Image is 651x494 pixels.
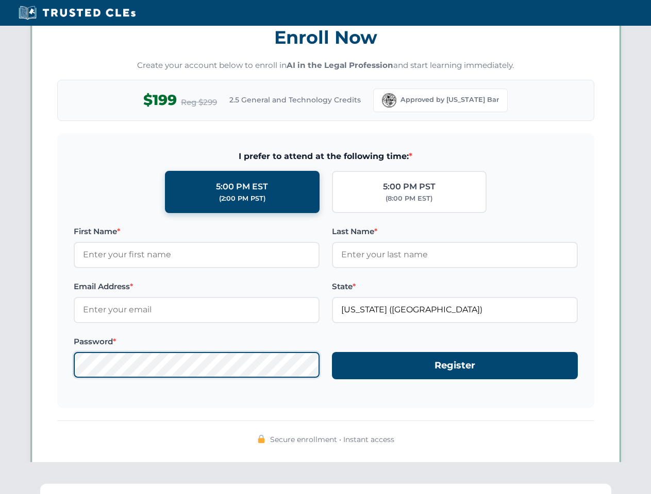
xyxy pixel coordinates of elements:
[229,94,361,105] span: 2.5 General and Technology Credits
[143,89,177,112] span: $199
[382,93,396,108] img: Florida Bar
[219,193,265,204] div: (2:00 PM PST)
[74,280,320,293] label: Email Address
[216,180,268,193] div: 5:00 PM EST
[332,225,578,238] label: Last Name
[400,95,499,105] span: Approved by [US_STATE] Bar
[332,297,578,323] input: Florida (FL)
[332,242,578,268] input: Enter your last name
[15,5,139,21] img: Trusted CLEs
[383,180,436,193] div: 5:00 PM PST
[332,280,578,293] label: State
[74,297,320,323] input: Enter your email
[257,435,265,443] img: 🔒
[74,225,320,238] label: First Name
[74,150,578,163] span: I prefer to attend at the following time:
[332,352,578,379] button: Register
[270,434,394,445] span: Secure enrollment • Instant access
[386,193,432,204] div: (8:00 PM EST)
[57,21,594,54] h3: Enroll Now
[74,242,320,268] input: Enter your first name
[287,60,393,70] strong: AI in the Legal Profession
[74,336,320,348] label: Password
[181,96,217,109] span: Reg $299
[57,60,594,72] p: Create your account below to enroll in and start learning immediately.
